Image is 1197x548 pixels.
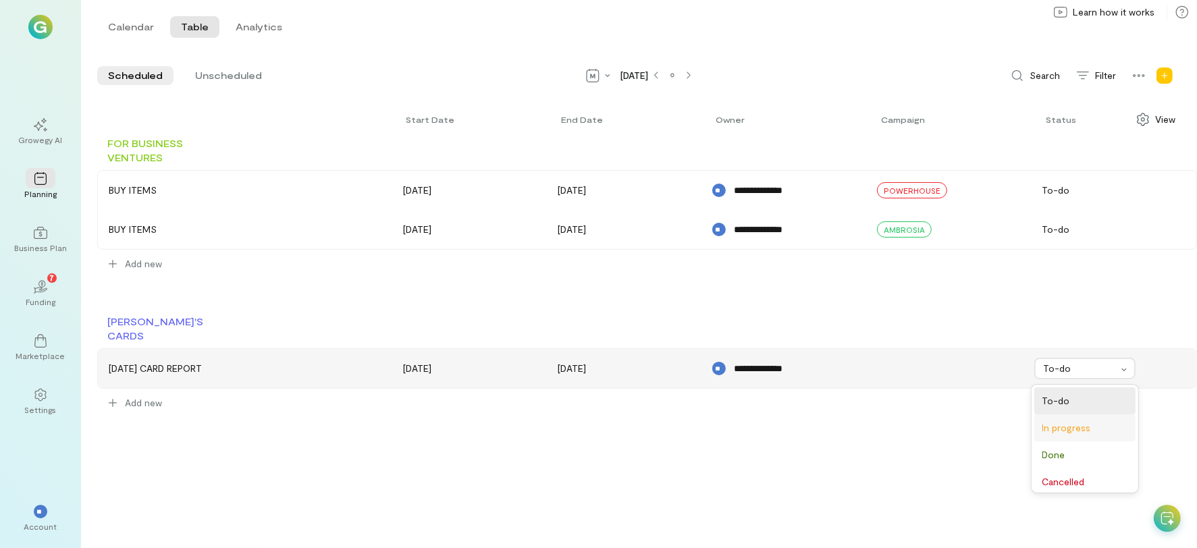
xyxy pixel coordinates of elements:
[1095,69,1116,82] span: Filter
[107,138,183,163] span: FOR BUSINESS VENTURES
[170,16,219,38] button: Table
[403,362,527,375] div: [DATE]
[16,161,65,210] a: Planning
[406,114,460,125] div: Toggle SortBy
[16,269,65,318] a: Funding
[884,185,940,196] span: POWERHOUSE
[716,114,751,125] div: Toggle SortBy
[16,107,65,156] a: Growegy AI
[108,69,163,82] span: Scheduled
[125,257,162,271] span: Add new
[109,184,157,197] div: BUY ITEMS
[558,184,681,197] div: [DATE]
[24,188,57,199] div: Planning
[1042,421,1127,435] span: In progress
[1154,65,1175,86] div: Add new
[716,114,745,125] span: Owner
[1155,113,1175,126] span: View
[16,215,65,264] a: Business Plan
[109,362,202,375] div: [DATE] CARD REPORT
[1042,448,1127,462] span: Done
[561,114,609,125] div: Toggle SortBy
[107,316,203,341] span: [PERSON_NAME]'S CARDS
[16,323,65,372] a: Marketplace
[558,362,681,375] div: [DATE]
[50,271,55,283] span: 7
[1030,69,1060,82] span: Search
[558,223,681,236] div: [DATE]
[561,114,603,125] span: End date
[19,134,63,145] div: Growegy AI
[406,114,454,125] span: Start date
[884,224,925,235] span: AMBROSIA
[225,16,293,38] button: Analytics
[403,184,527,197] div: [DATE]
[1046,114,1082,125] div: Toggle SortBy
[1042,394,1127,408] span: To-do
[1128,109,1183,130] div: Show columns
[881,114,925,125] span: Campaign
[109,223,157,236] div: BUY ITEMS
[881,114,931,125] div: Toggle SortBy
[1073,5,1154,19] span: Learn how it works
[125,396,162,410] span: Add new
[1042,475,1127,489] span: Cancelled
[195,69,262,82] span: Unscheduled
[97,16,165,38] button: Calendar
[14,242,67,253] div: Business Plan
[25,404,57,415] div: Settings
[24,521,57,532] div: Account
[1042,184,1176,197] div: To-do
[1042,223,1176,236] div: To-do
[403,223,527,236] div: [DATE]
[26,296,55,307] div: Funding
[16,377,65,426] a: Settings
[620,69,648,82] span: [DATE]
[1046,114,1076,125] span: Status
[16,350,65,361] div: Marketplace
